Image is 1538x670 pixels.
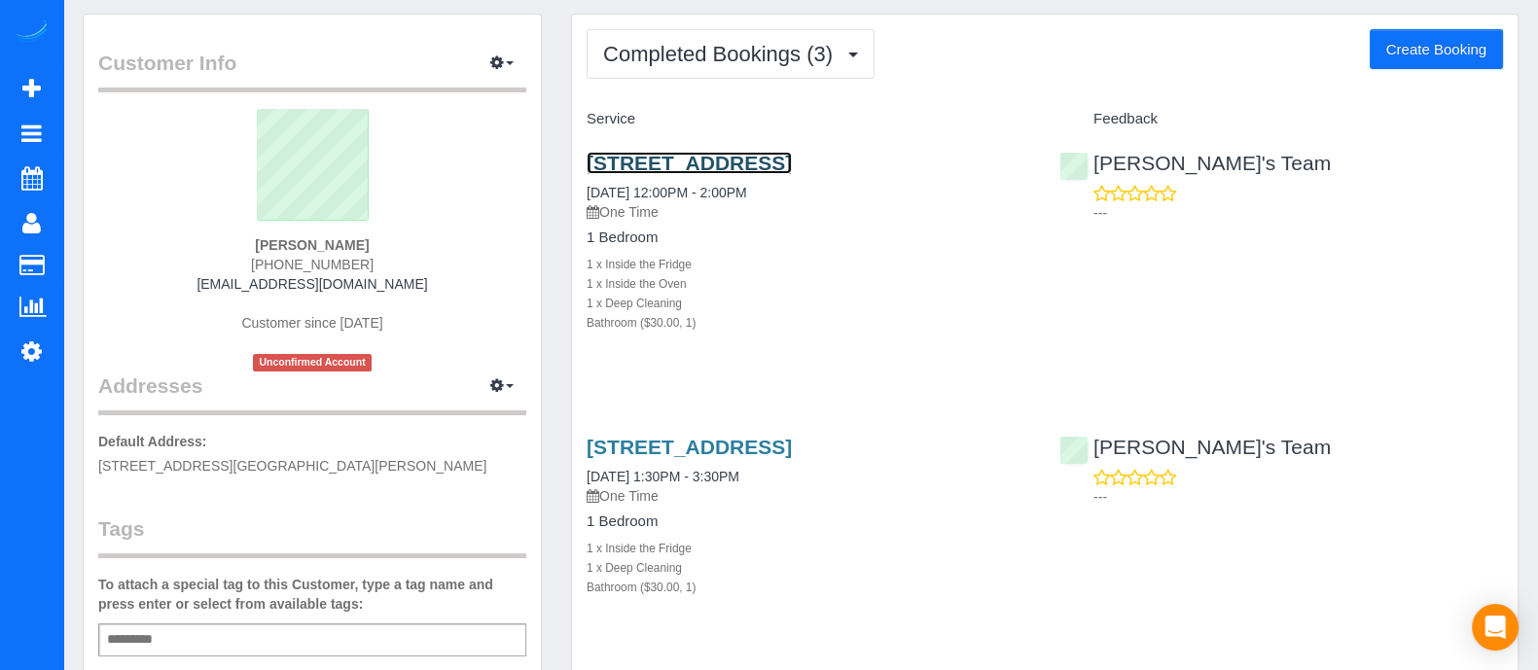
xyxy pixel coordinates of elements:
[98,514,526,558] legend: Tags
[587,513,1030,530] h4: 1 Bedroom
[587,185,747,200] a: [DATE] 12:00PM - 2:00PM
[12,19,51,47] img: Automaid Logo
[587,486,1030,506] p: One Time
[1472,604,1519,651] div: Open Intercom Messenger
[587,29,875,79] button: Completed Bookings (3)
[255,237,369,253] strong: [PERSON_NAME]
[1059,152,1331,174] a: [PERSON_NAME]'s Team
[587,561,682,575] small: 1 x Deep Cleaning
[587,542,692,555] small: 1 x Inside the Fridge
[587,436,792,458] a: [STREET_ADDRESS]
[98,432,207,451] label: Default Address:
[98,458,486,474] span: [STREET_ADDRESS][GEOGRAPHIC_DATA][PERSON_NAME]
[1370,29,1503,70] button: Create Booking
[587,469,739,484] a: [DATE] 1:30PM - 3:30PM
[587,258,692,271] small: 1 x Inside the Fridge
[1093,203,1503,223] p: ---
[251,257,374,272] span: [PHONE_NUMBER]
[253,354,372,370] span: Unconfirmed Account
[98,575,526,614] label: To attach a special tag to this Customer, type a tag name and press enter or select from availabl...
[587,277,686,291] small: 1 x Inside the Oven
[603,42,842,66] span: Completed Bookings (3)
[587,202,1030,222] p: One Time
[98,49,526,92] legend: Customer Info
[587,111,1030,127] h4: Service
[1059,111,1503,127] h4: Feedback
[197,276,427,292] a: [EMAIL_ADDRESS][DOMAIN_NAME]
[587,581,696,594] small: Bathroom ($30.00, 1)
[1059,436,1331,458] a: [PERSON_NAME]'s Team
[587,229,1030,246] h4: 1 Bedroom
[587,297,682,310] small: 1 x Deep Cleaning
[587,152,792,174] a: [STREET_ADDRESS]
[587,316,696,330] small: Bathroom ($30.00, 1)
[241,315,382,331] span: Customer since [DATE]
[1093,487,1503,507] p: ---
